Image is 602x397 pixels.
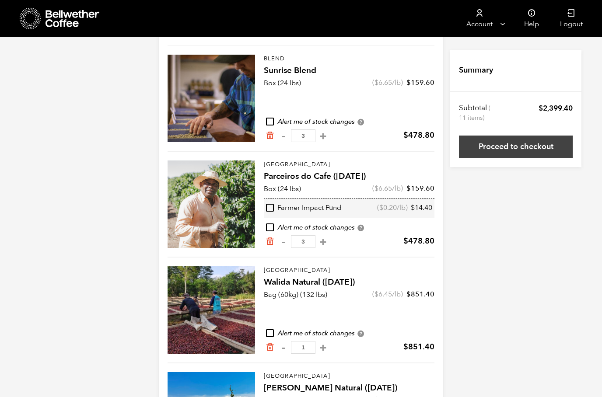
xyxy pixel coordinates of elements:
h4: Sunrise Blend [264,65,434,77]
span: $ [406,78,411,87]
button: + [318,343,329,352]
a: Proceed to checkout [459,136,573,158]
div: Alert me of stock changes [264,223,434,233]
span: ( /lb) [372,289,403,299]
h4: Walida Natural ([DATE]) [264,276,434,289]
button: - [278,343,289,352]
span: $ [374,184,378,193]
h4: Parceiros do Cafe ([DATE]) [264,171,434,183]
a: Remove from cart [266,131,274,140]
button: + [318,237,329,246]
p: [GEOGRAPHIC_DATA] [264,266,434,275]
span: $ [411,203,415,212]
bdi: 159.60 [406,184,434,193]
input: Qty [291,235,315,248]
bdi: 478.80 [403,130,434,141]
span: ( /lb) [377,203,408,213]
h4: [PERSON_NAME] Natural ([DATE]) [264,382,434,394]
bdi: 478.80 [403,236,434,247]
div: Farmer Impact Fund [266,203,341,213]
span: $ [374,78,378,87]
span: ( /lb) [372,78,403,87]
bdi: 6.45 [374,289,392,299]
input: Qty [291,341,315,354]
span: $ [379,203,383,212]
span: $ [403,236,408,247]
span: $ [406,184,411,193]
p: Box (24 lbs) [264,184,301,194]
bdi: 2,399.40 [539,103,573,113]
button: + [318,132,329,140]
p: Box (24 lbs) [264,78,301,88]
p: Blend [264,55,434,63]
p: [GEOGRAPHIC_DATA] [264,372,434,381]
bdi: 851.40 [403,341,434,352]
button: - [278,237,289,246]
a: Remove from cart [266,237,274,246]
bdi: 6.65 [374,184,392,193]
div: Alert me of stock changes [264,117,434,127]
span: $ [406,289,411,299]
bdi: 0.20 [379,203,397,212]
span: $ [403,341,408,352]
span: $ [374,289,378,299]
bdi: 6.65 [374,78,392,87]
th: Subtotal [459,103,492,122]
bdi: 159.60 [406,78,434,87]
input: Qty [291,129,315,142]
button: - [278,132,289,140]
p: [GEOGRAPHIC_DATA] [264,160,434,169]
p: Bag (60kg) (132 lbs) [264,289,327,300]
a: Remove from cart [266,343,274,352]
span: ( /lb) [372,184,403,193]
h4: Summary [459,65,493,76]
span: $ [403,130,408,141]
bdi: 14.40 [411,203,432,212]
bdi: 851.40 [406,289,434,299]
span: $ [539,103,543,113]
div: Alert me of stock changes [264,329,434,338]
